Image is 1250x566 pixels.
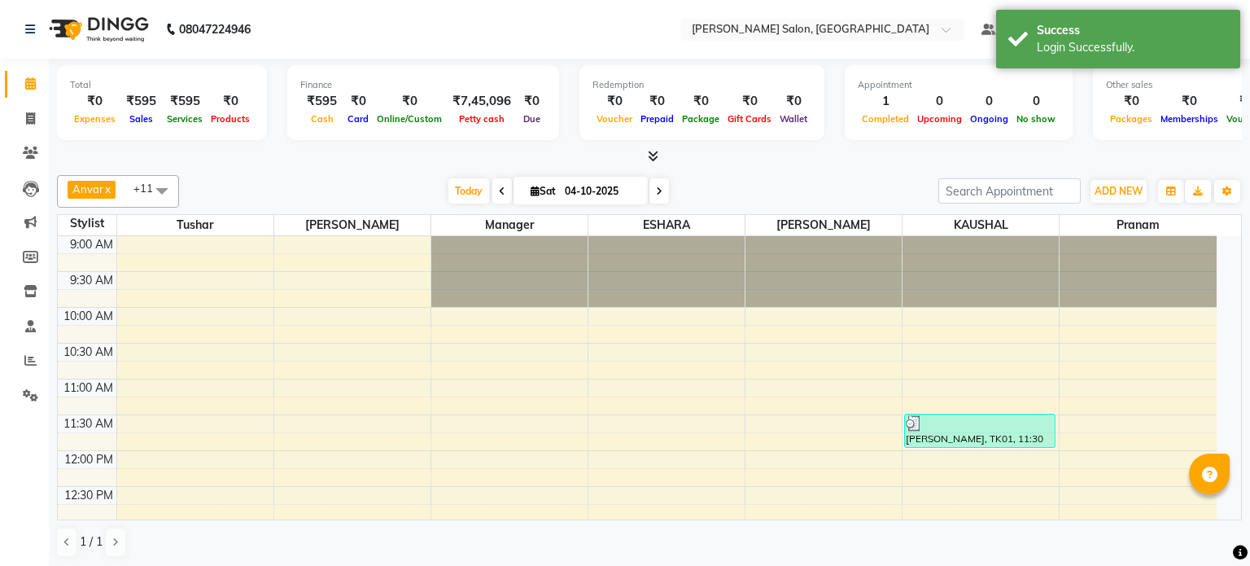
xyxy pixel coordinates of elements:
span: ADD NEW [1095,185,1143,197]
div: Appointment [858,78,1060,92]
div: 0 [966,92,1012,111]
div: Stylist [58,215,116,232]
span: Voucher [592,113,636,125]
span: Anvar [72,182,103,195]
b: 08047224946 [179,7,251,52]
span: Petty cash [455,113,509,125]
input: 2025-10-04 [560,179,641,204]
div: Success [1037,22,1228,39]
div: ₹595 [300,92,343,111]
div: ₹0 [636,92,678,111]
div: ₹595 [120,92,163,111]
div: ₹0 [776,92,811,111]
div: ₹0 [207,92,254,111]
div: Finance [300,78,546,92]
div: ₹0 [518,92,546,111]
span: Ongoing [966,113,1012,125]
span: Upcoming [913,113,966,125]
span: Services [163,113,207,125]
span: Online/Custom [373,113,446,125]
div: 1 [858,92,913,111]
span: pranam [1060,215,1217,235]
img: logo [42,7,153,52]
span: Tushar [117,215,273,235]
div: ₹7,45,096 [446,92,518,111]
span: Due [519,113,544,125]
div: ₹0 [343,92,373,111]
div: 11:30 AM [60,415,116,432]
span: manager [431,215,588,235]
span: Card [343,113,373,125]
div: ₹0 [1106,92,1156,111]
span: +11 [133,182,165,195]
span: Wallet [776,113,811,125]
span: Sat [527,185,560,197]
div: 9:30 AM [67,272,116,289]
div: ₹0 [1156,92,1222,111]
div: 10:30 AM [60,344,116,361]
span: Gift Cards [723,113,776,125]
div: ₹0 [70,92,120,111]
div: Login Successfully. [1037,39,1228,56]
a: x [103,182,111,195]
div: 9:00 AM [67,236,116,253]
span: Cash [307,113,338,125]
input: Search Appointment [938,178,1081,204]
span: KAUSHAL [903,215,1059,235]
span: [PERSON_NAME] [745,215,902,235]
span: No show [1012,113,1060,125]
span: 1 / 1 [80,533,103,551]
div: ₹0 [592,92,636,111]
span: Expenses [70,113,120,125]
span: Package [678,113,723,125]
span: Sales [125,113,157,125]
span: Packages [1106,113,1156,125]
span: Memberships [1156,113,1222,125]
div: 12:30 PM [61,487,116,504]
div: 0 [913,92,966,111]
div: 11:00 AM [60,380,116,397]
div: [PERSON_NAME], TK01, 11:30 AM-12:00 PM, HAIRCUT - Premier Stylist([DEMOGRAPHIC_DATA]) [905,415,1054,447]
span: [PERSON_NAME] [274,215,431,235]
div: Redemption [592,78,811,92]
span: Completed [858,113,913,125]
span: ESHARA [588,215,745,235]
div: ₹0 [373,92,446,111]
span: Products [207,113,254,125]
div: ₹595 [163,92,207,111]
span: Prepaid [636,113,678,125]
div: 0 [1012,92,1060,111]
div: Total [70,78,254,92]
span: Today [448,178,489,204]
button: ADD NEW [1090,180,1147,203]
div: 12:00 PM [61,451,116,468]
div: ₹0 [678,92,723,111]
div: ₹0 [723,92,776,111]
div: 10:00 AM [60,308,116,325]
